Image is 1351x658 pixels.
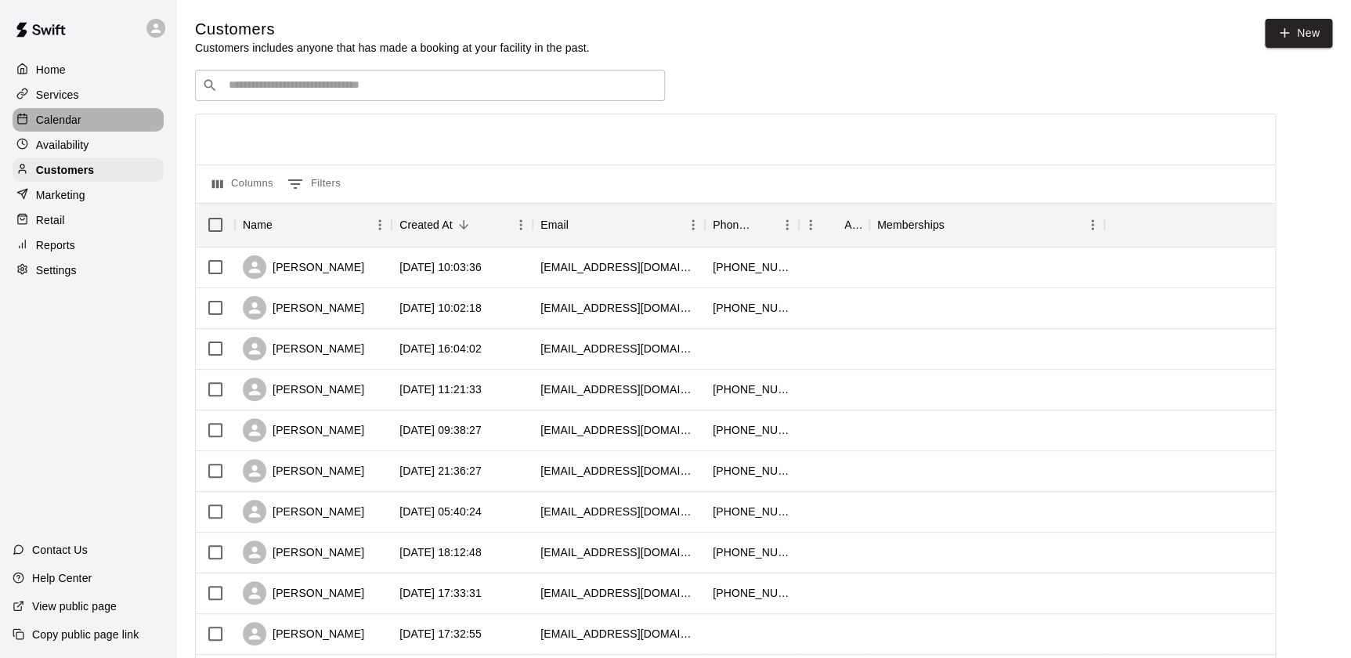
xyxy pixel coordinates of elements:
p: Copy public page link [32,627,139,642]
p: Services [36,87,79,103]
div: +12818385104 [713,422,791,438]
button: Sort [453,214,475,236]
p: Customers [36,162,94,178]
div: jshep342011@yahoo.com [540,300,697,316]
button: Menu [681,213,705,237]
div: Age [799,203,869,247]
p: Calendar [36,112,81,128]
button: Sort [822,214,844,236]
div: 2025-08-15 09:38:27 [399,422,482,438]
div: [PERSON_NAME] [243,622,364,645]
h5: Customers [195,19,590,40]
div: 2025-08-16 10:02:18 [399,300,482,316]
div: [PERSON_NAME] [243,540,364,564]
div: Search customers by name or email [195,70,665,101]
div: Name [235,203,392,247]
button: Sort [569,214,591,236]
div: Age [844,203,862,247]
div: 2025-08-14 21:36:27 [399,463,482,479]
a: New [1265,19,1332,48]
p: Reports [36,237,75,253]
div: Email [533,203,705,247]
p: Contact Us [32,542,88,558]
div: Created At [399,203,453,247]
div: [PERSON_NAME] [243,581,364,605]
div: sarahmarieolson1@gmail.com [540,422,697,438]
div: Memberships [877,203,945,247]
div: +15099912045 [713,504,791,519]
a: Availability [13,133,164,157]
div: mhgalvan2019@gmail.com [540,259,697,275]
a: Calendar [13,108,164,132]
p: Marketing [36,187,85,203]
div: mhuntley22@gmail.com [540,341,697,356]
p: Home [36,62,66,78]
div: [PERSON_NAME] [243,255,364,279]
div: 2025-08-14 05:40:24 [399,504,482,519]
button: Menu [368,213,392,237]
div: mistylynndolgner@gmail.com [540,585,697,601]
button: Select columns [208,172,277,197]
button: Menu [1081,213,1104,237]
div: [PERSON_NAME] [243,378,364,401]
button: Sort [753,214,775,236]
div: 2025-08-13 18:12:48 [399,544,482,560]
div: 2025-08-16 10:03:36 [399,259,482,275]
p: Retail [36,212,65,228]
button: Menu [775,213,799,237]
div: [PERSON_NAME] [243,459,364,483]
a: Services [13,83,164,107]
div: +17155530424 [713,259,791,275]
div: dorosco34@gmail.com [540,626,697,642]
div: Name [243,203,273,247]
button: Menu [509,213,533,237]
div: [PERSON_NAME] [243,500,364,523]
button: Menu [799,213,822,237]
div: +12819178224 [713,463,791,479]
div: +17134588722 [713,381,791,397]
a: Marketing [13,183,164,207]
div: 2025-08-13 17:32:55 [399,626,482,642]
div: +12818252727 [713,544,791,560]
div: Phone Number [713,203,753,247]
a: Customers [13,158,164,182]
button: Sort [273,214,294,236]
div: [PERSON_NAME] [243,337,364,360]
div: escamilla9118@yahoo.com [540,463,697,479]
div: Created At [392,203,533,247]
p: Customers includes anyone that has made a booking at your facility in the past. [195,40,590,56]
div: Memberships [869,203,1104,247]
a: Home [13,58,164,81]
div: brooksybarra@gmail.com [540,381,697,397]
div: +12813803909 [713,585,791,601]
button: Show filters [284,172,345,197]
div: wendyd29@gmail.com [540,544,697,560]
a: Reports [13,233,164,257]
button: Sort [945,214,966,236]
div: +12818570462 [713,300,791,316]
div: Phone Number [705,203,799,247]
div: [PERSON_NAME] [243,418,364,442]
p: View public page [32,598,117,614]
div: Email [540,203,569,247]
a: Retail [13,208,164,232]
div: [PERSON_NAME] [243,296,364,320]
p: Settings [36,262,77,278]
div: 2025-08-15 11:21:33 [399,381,482,397]
div: 2025-08-13 17:33:31 [399,585,482,601]
p: Help Center [32,570,92,586]
div: annigraceoberg@gmail.com [540,504,697,519]
div: 2025-08-15 16:04:02 [399,341,482,356]
p: Availability [36,137,89,153]
a: Settings [13,258,164,282]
